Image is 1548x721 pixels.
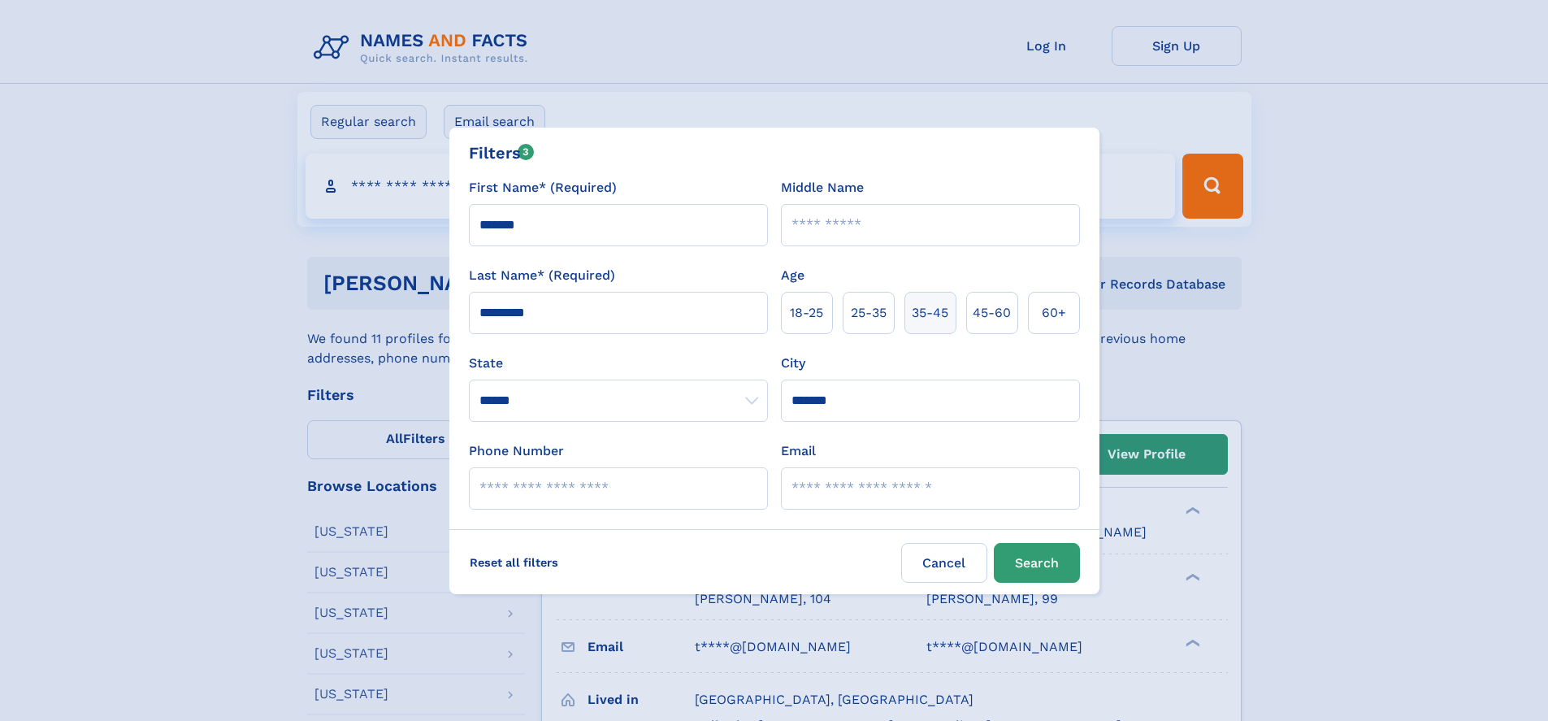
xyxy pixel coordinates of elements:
span: 35‑45 [912,303,948,323]
label: Email [781,441,816,461]
label: First Name* (Required) [469,178,617,198]
label: Last Name* (Required) [469,266,615,285]
label: Phone Number [469,441,564,461]
button: Search [994,543,1080,583]
label: Reset all filters [459,543,569,582]
div: Filters [469,141,535,165]
label: City [781,354,805,373]
label: Age [781,266,804,285]
label: State [469,354,768,373]
span: 60+ [1042,303,1066,323]
label: Cancel [901,543,987,583]
span: 45‑60 [973,303,1011,323]
span: 25‑35 [851,303,887,323]
label: Middle Name [781,178,864,198]
span: 18‑25 [790,303,823,323]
